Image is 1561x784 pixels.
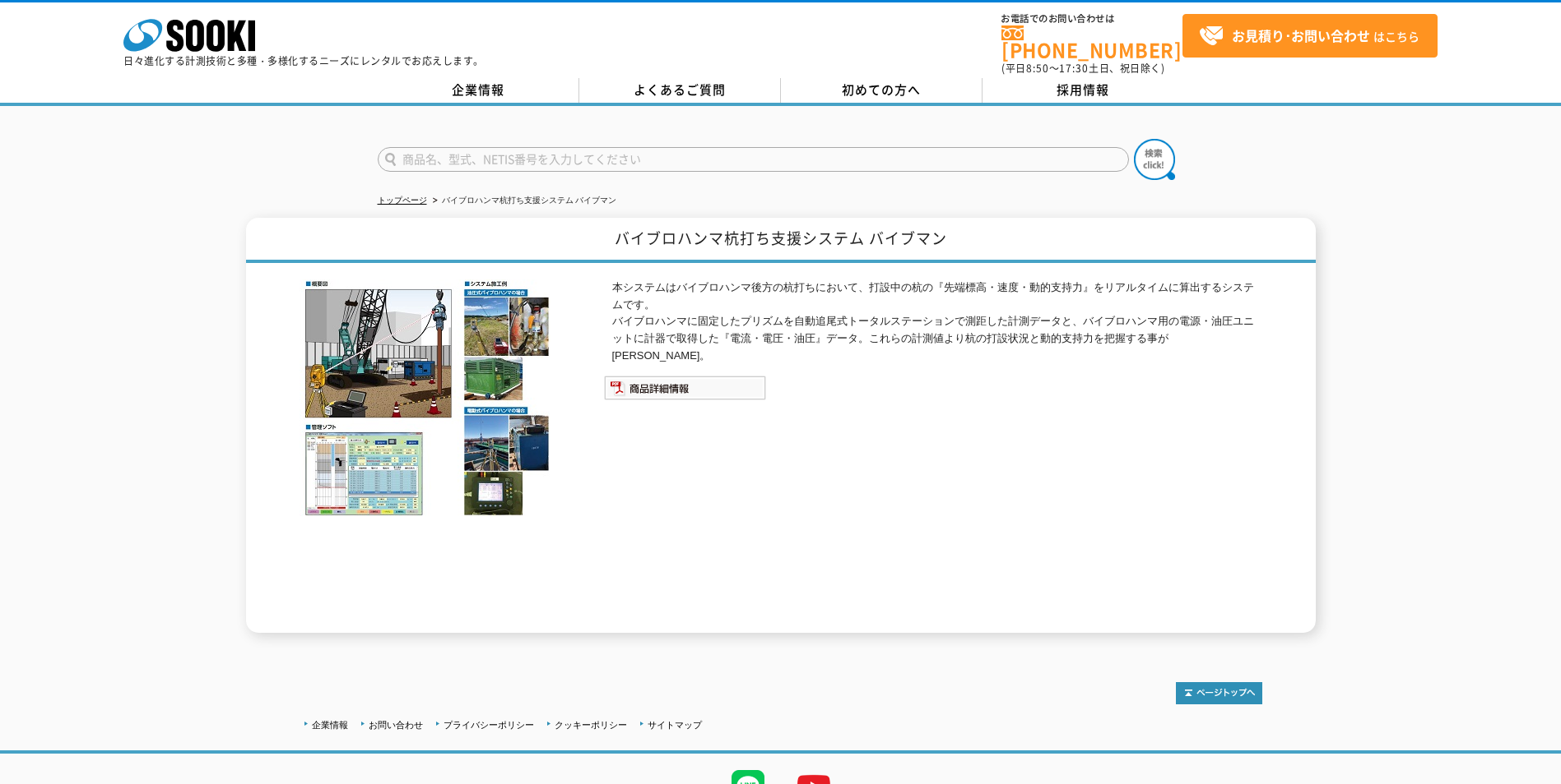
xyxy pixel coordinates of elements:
p: 日々進化する計測技術と多種・多様化するニーズにレンタルでお応えします。 [123,56,484,66]
span: 初めての方へ [842,81,921,99]
a: 企業情報 [378,78,579,103]
img: 商品詳細情報システム [604,376,766,400]
img: トップページへ [1176,682,1262,704]
span: 8:50 [1026,61,1049,76]
a: サイトマップ [648,720,702,730]
img: バイブロハンマ杭打ち支援システム バイブマン [300,279,555,517]
a: 初めての方へ [781,78,983,103]
a: プライバシーポリシー [444,720,534,730]
a: [PHONE_NUMBER] [1001,25,1182,59]
span: はこちら [1199,24,1419,48]
a: 採用情報 [983,78,1184,103]
p: 本システムはバイブロハンマ後方の杭打ちにおいて、打設中の杭の『先端標高・速度・動的支持力』をリアルタイムに算出するシステムです。 バイブロハンマに固定したプリズムを自動追尾式トータルステーション... [612,279,1262,365]
input: 商品名、型式、NETIS番号を入力してください [378,147,1129,172]
a: お問い合わせ [369,720,423,730]
strong: お見積り･お問い合わせ [1232,25,1370,45]
span: 17:30 [1059,61,1089,76]
a: よくあるご質問 [579,78,781,103]
h1: バイブロハンマ杭打ち支援システム バイブマン [246,218,1316,263]
a: 企業情報 [312,720,348,730]
li: バイブロハンマ杭打ち支援システム バイブマン [430,192,617,210]
img: btn_search.png [1134,139,1175,180]
a: クッキーポリシー [555,720,627,730]
a: 商品詳細情報システム [604,385,766,397]
a: お見積り･お問い合わせはこちら [1182,14,1438,58]
span: (平日 ～ 土日、祝日除く) [1001,61,1164,76]
span: お電話でのお問い合わせは [1001,14,1182,24]
a: トップページ [378,196,427,205]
